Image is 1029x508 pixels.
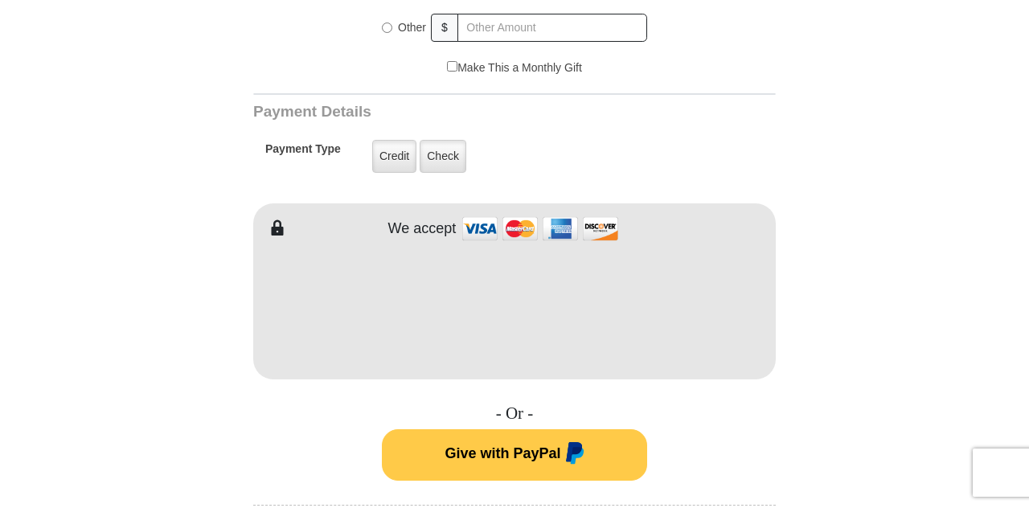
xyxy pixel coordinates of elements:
h4: - Or - [253,404,776,424]
input: Other Amount [457,14,647,42]
img: credit cards accepted [460,211,621,246]
span: Give with PayPal [445,445,560,461]
h3: Payment Details [253,103,663,121]
label: Credit [372,140,416,173]
span: Other [398,21,426,34]
span: $ [431,14,458,42]
h4: We accept [388,220,457,238]
h5: Payment Type [265,142,341,164]
img: paypal [561,442,584,468]
label: Check [420,140,466,173]
input: Make This a Monthly Gift [447,61,457,72]
label: Make This a Monthly Gift [447,59,582,76]
button: Give with PayPal [382,429,647,481]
